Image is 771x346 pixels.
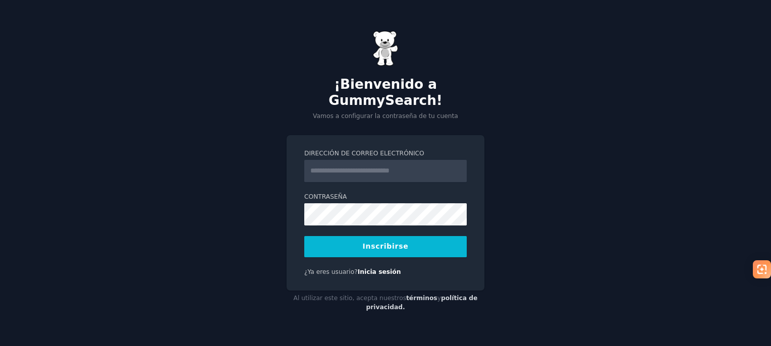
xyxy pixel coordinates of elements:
button: Inscribirse [304,236,467,257]
a: Inicia sesión [358,268,401,275]
font: Inscribirse [363,242,409,250]
a: política de privacidad. [366,295,477,311]
font: Vamos a configurar la contraseña de tu cuenta [313,112,458,120]
font: y [437,295,441,302]
font: ¡Bienvenido a GummySearch! [328,77,443,108]
font: Dirección de correo electrónico [304,150,424,157]
img: Osito de goma [373,31,398,66]
font: Al utilizar este sitio, acepta nuestros [294,295,406,302]
a: términos [406,295,437,302]
font: Contraseña [304,193,347,200]
font: ¿Ya eres usuario? [304,268,358,275]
